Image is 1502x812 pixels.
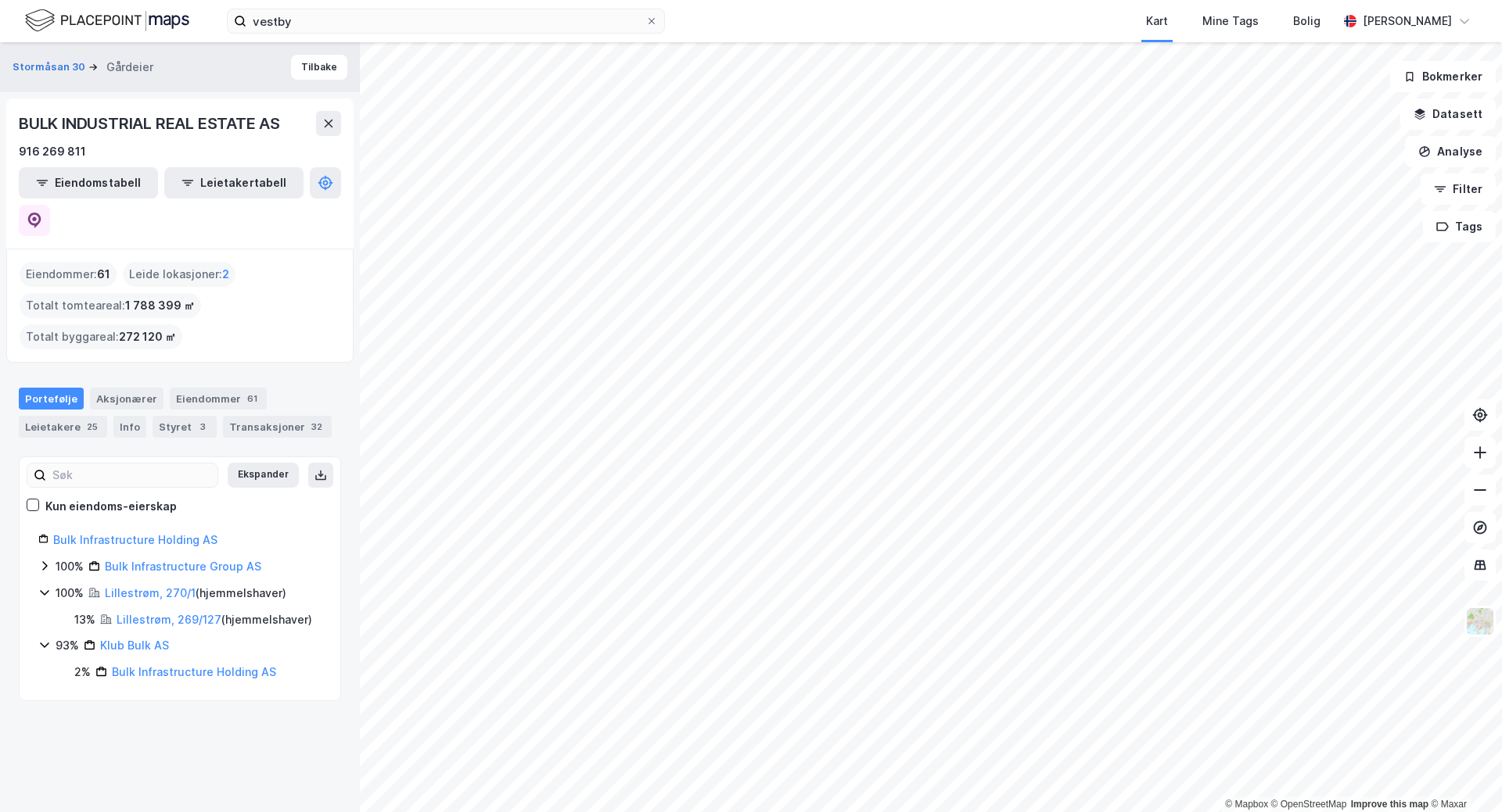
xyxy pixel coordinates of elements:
[19,167,158,199] button: Eiendomstabell
[1424,737,1502,812] iframe: Chat Widget
[228,463,299,488] button: Ekspander
[97,265,110,284] span: 61
[45,497,177,516] div: Kun eiendoms-eierskap
[106,58,153,77] div: Gårdeier
[56,636,79,655] div: 93%
[90,388,163,410] div: Aksjonærer
[74,663,91,681] div: 2%
[1351,799,1428,810] a: Improve this map
[117,610,312,629] div: ( hjemmelshaver )
[1225,799,1268,810] a: Mapbox
[291,55,347,80] button: Tilbake
[1293,12,1321,30] div: Bolig
[223,416,332,438] div: Transaksjoner
[1423,211,1496,242] button: Tags
[46,463,217,487] input: Søk
[1400,98,1496,130] button: Datasett
[117,613,221,626] a: Lillestrøm, 269/127
[308,419,325,435] div: 32
[19,388,84,410] div: Portefølje
[125,296,195,315] span: 1 788 399 ㎡
[222,265,229,284] span: 2
[170,388,267,410] div: Eiendommer
[105,560,261,573] a: Bulk Infrastructure Group AS
[1146,12,1168,30] div: Kart
[13,59,88,75] button: Stormåsan 30
[1363,12,1452,30] div: [PERSON_NAME]
[164,167,304,199] button: Leietakertabell
[20,262,117,287] div: Eiendommer :
[1405,136,1496,167] button: Analyse
[244,391,261,406] div: 61
[195,419,210,435] div: 3
[53,533,217,546] a: Bulk Infrastructure Holding AS
[20,324,182,349] div: Totalt byggareal :
[1202,12,1259,30] div: Mine Tags
[1421,173,1496,205] button: Filter
[84,419,101,435] div: 25
[1271,799,1347,810] a: OpenStreetMap
[1465,606,1495,636] img: Z
[113,416,146,438] div: Info
[56,584,84,603] div: 100%
[19,416,107,438] div: Leietakere
[123,262,235,287] div: Leide lokasjoner :
[20,293,201,318] div: Totalt tomteareal :
[105,584,286,603] div: ( hjemmelshaver )
[1390,61,1496,92] button: Bokmerker
[19,111,283,136] div: BULK INDUSTRIAL REAL ESTATE AS
[153,416,217,438] div: Styret
[74,610,95,629] div: 13%
[100,639,169,652] a: Klub Bulk AS
[246,9,645,33] input: Søk på adresse, matrikkel, gårdeiere, leietakere eller personer
[112,665,276,678] a: Bulk Infrastructure Holding AS
[56,557,84,576] div: 100%
[19,142,86,161] div: 916 269 811
[25,7,189,34] img: logo.f888ab2527a4732fd821a326f86c7f29.svg
[119,327,176,346] span: 272 120 ㎡
[105,586,196,599] a: Lillestrøm, 270/1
